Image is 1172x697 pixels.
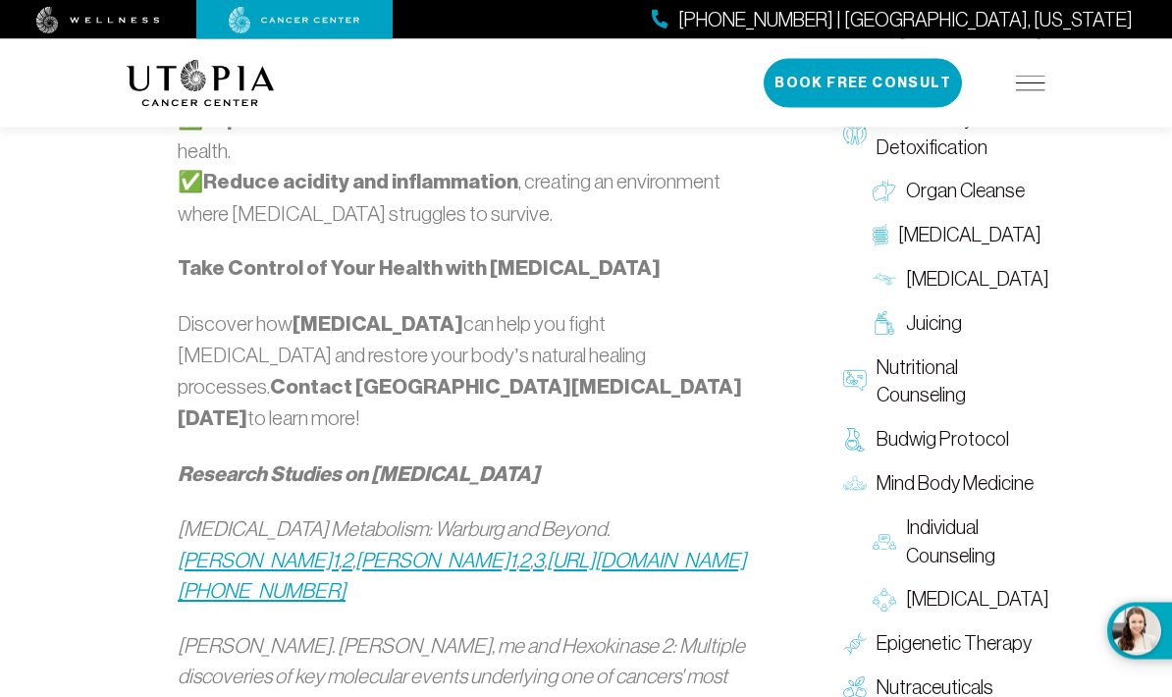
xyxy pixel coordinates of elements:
[906,310,962,339] span: Juicing
[203,170,518,195] strong: Reduce acidity and inflammation
[229,7,360,34] img: cancer center
[877,106,1036,163] span: Whole Body Detoxification
[127,60,275,107] img: logo
[1016,76,1045,91] img: icon-hamburger
[898,223,1041,251] span: [MEDICAL_DATA]
[516,550,519,572] em: ,
[906,179,1025,207] span: Organ Cleanse
[355,550,509,572] a: [PERSON_NAME]
[843,371,867,395] img: Nutritional Counseling
[519,550,530,572] a: 2
[833,462,1045,507] a: Mind Body Medicine
[342,550,352,572] a: 2
[863,507,1045,579] a: Individual Counseling
[178,309,759,436] p: Discover how can help you fight [MEDICAL_DATA] and restore your body’s natural healing processes....
[906,266,1049,295] span: [MEDICAL_DATA]
[178,375,742,433] strong: Contact [GEOGRAPHIC_DATA][MEDICAL_DATA] [DATE]
[833,623,1045,668] a: Epigenetic Therapy
[352,550,355,572] em: ,
[178,518,610,541] em: [MEDICAL_DATA] Metabolism: Warburg and Beyond.
[873,313,896,337] img: Juicing
[873,225,888,248] img: Colon Therapy
[843,429,867,453] img: Budwig Protocol
[877,354,1036,411] span: Nutritional Counseling
[873,269,896,293] img: Lymphatic Massage
[863,215,1045,259] a: [MEDICAL_DATA]
[877,427,1009,456] span: Budwig Protocol
[339,550,342,572] em: ,
[877,631,1032,660] span: Epigenetic Therapy
[873,531,896,555] img: Individual Counseling
[863,171,1045,215] a: Organ Cleanse
[833,98,1045,171] a: Whole Body Detoxification
[877,470,1034,499] span: Mind Body Medicine
[652,6,1133,34] a: [PHONE_NUMBER] | [GEOGRAPHIC_DATA], [US_STATE]
[764,59,962,108] button: Book Free Consult
[863,258,1045,302] a: [MEDICAL_DATA]
[843,633,867,657] img: Epigenetic Therapy
[863,579,1045,623] a: [MEDICAL_DATA]
[833,347,1045,419] a: Nutritional Counseling
[36,7,160,34] img: wellness
[843,473,867,497] img: Mind Body Medicine
[678,6,1133,34] span: [PHONE_NUMBER] | [GEOGRAPHIC_DATA], [US_STATE]
[833,419,1045,463] a: Budwig Protocol
[906,514,1036,571] span: Individual Counseling
[906,587,1049,616] span: [MEDICAL_DATA]
[843,123,867,146] img: Whole Body Detoxification
[873,181,896,204] img: Organ Cleanse
[178,462,539,488] strong: Research Studies on [MEDICAL_DATA]
[873,589,896,613] img: Group Therapy
[332,550,339,572] a: 1
[293,312,463,338] strong: [MEDICAL_DATA]
[863,302,1045,347] a: Juicing
[533,550,544,572] a: 3
[544,550,547,572] em: ,
[178,256,661,282] strong: Take Control of Your Health with [MEDICAL_DATA]
[530,550,533,572] em: ,
[178,550,332,572] a: [PERSON_NAME]
[509,550,516,572] a: 1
